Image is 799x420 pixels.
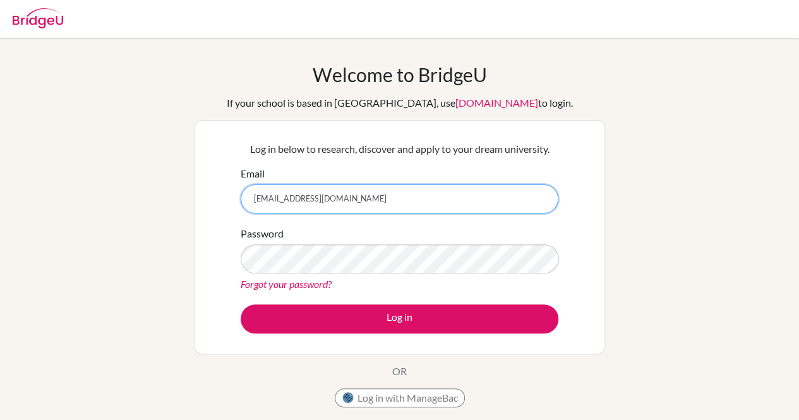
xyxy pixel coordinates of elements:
a: Forgot your password? [241,278,332,290]
div: If your school is based in [GEOGRAPHIC_DATA], use to login. [227,95,573,111]
img: Bridge-U [13,8,63,28]
button: Log in with ManageBac [335,388,465,407]
button: Log in [241,304,558,333]
label: Email [241,166,265,181]
p: Log in below to research, discover and apply to your dream university. [241,141,558,157]
label: Password [241,226,284,241]
h1: Welcome to BridgeU [313,63,487,86]
p: OR [392,364,407,379]
a: [DOMAIN_NAME] [455,97,538,109]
